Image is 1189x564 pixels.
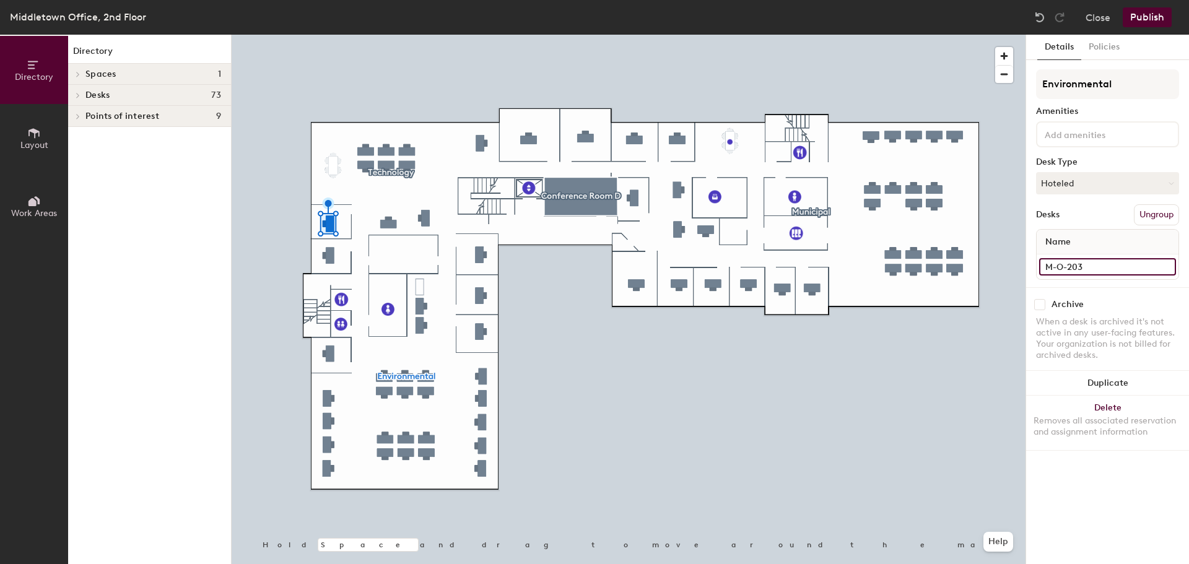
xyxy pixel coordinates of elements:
span: Desks [85,90,110,100]
h1: Directory [68,45,231,64]
button: Details [1037,35,1081,60]
button: Ungroup [1134,204,1179,225]
input: Unnamed desk [1039,258,1176,275]
div: Desk Type [1036,157,1179,167]
span: Points of interest [85,111,159,121]
button: Hoteled [1036,172,1179,194]
img: Undo [1034,11,1046,24]
div: Archive [1052,300,1084,310]
div: Desks [1036,210,1060,220]
div: Middletown Office, 2nd Floor [10,9,146,25]
span: Directory [15,72,53,82]
input: Add amenities [1042,126,1154,141]
button: DeleteRemoves all associated reservation and assignment information [1026,396,1189,450]
div: When a desk is archived it's not active in any user-facing features. Your organization is not bil... [1036,316,1179,361]
img: Redo [1053,11,1066,24]
span: 1 [218,69,221,79]
button: Policies [1081,35,1127,60]
button: Publish [1123,7,1172,27]
div: Removes all associated reservation and assignment information [1034,415,1182,438]
span: 9 [216,111,221,121]
span: Work Areas [11,208,57,219]
button: Help [983,532,1013,552]
span: Layout [20,140,48,150]
button: Duplicate [1026,371,1189,396]
span: Spaces [85,69,116,79]
span: Name [1039,231,1077,253]
button: Close [1086,7,1110,27]
span: 73 [211,90,221,100]
div: Amenities [1036,106,1179,116]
